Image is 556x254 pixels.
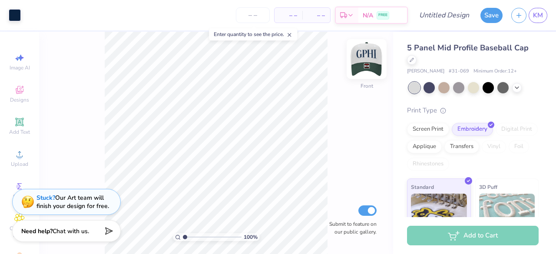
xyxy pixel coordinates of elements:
[361,82,373,90] div: Front
[407,158,449,171] div: Rhinestones
[480,8,503,23] button: Save
[411,182,434,191] span: Standard
[482,140,506,153] div: Vinyl
[244,233,258,241] span: 100 %
[10,96,29,103] span: Designs
[509,140,529,153] div: Foil
[452,123,493,136] div: Embroidery
[349,42,384,76] img: Front
[308,11,325,20] span: – –
[496,123,538,136] div: Digital Print
[36,194,109,210] div: Our Art team will finish your design for free.
[378,12,387,18] span: FREE
[449,68,469,75] span: # 31-069
[412,7,476,24] input: Untitled Design
[444,140,479,153] div: Transfers
[411,194,467,237] img: Standard
[236,7,270,23] input: – –
[407,68,444,75] span: [PERSON_NAME]
[479,182,497,191] span: 3D Puff
[324,220,377,236] label: Submit to feature on our public gallery.
[407,43,529,53] span: 5 Panel Mid Profile Baseball Cap
[4,225,35,239] span: Clipart & logos
[473,68,517,75] span: Minimum Order: 12 +
[209,28,297,40] div: Enter quantity to see the price.
[11,161,28,168] span: Upload
[529,8,547,23] a: KM
[407,106,539,115] div: Print Type
[407,123,449,136] div: Screen Print
[533,10,543,20] span: KM
[53,227,89,235] span: Chat with us.
[21,227,53,235] strong: Need help?
[280,11,297,20] span: – –
[363,11,373,20] span: N/A
[36,194,55,202] strong: Stuck?
[9,129,30,135] span: Add Text
[479,194,535,237] img: 3D Puff
[407,140,442,153] div: Applique
[10,64,30,71] span: Image AI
